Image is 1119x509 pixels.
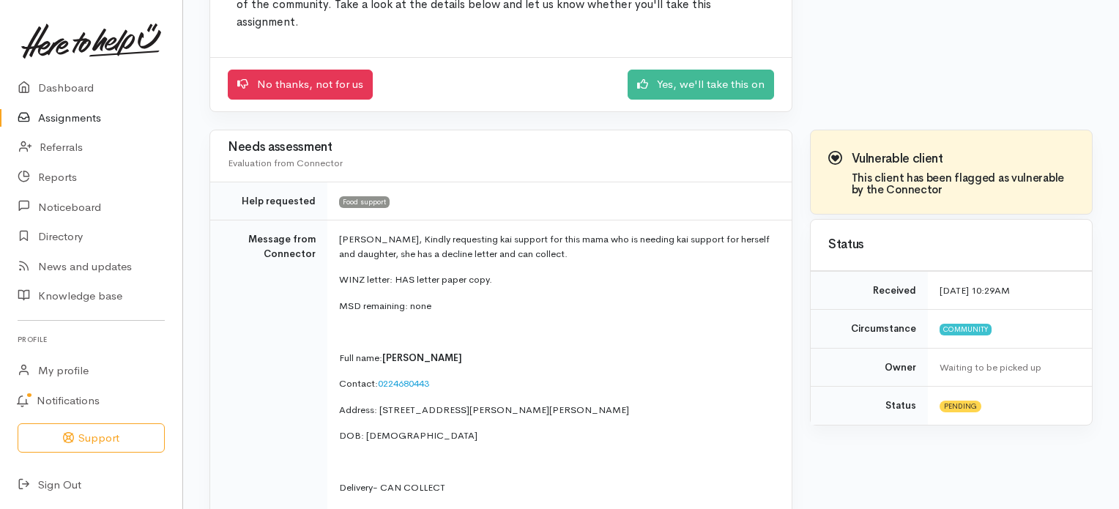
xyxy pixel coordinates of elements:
p: Delivery- CAN COLLECT [339,480,774,495]
span: Evaluation from Connector [228,157,343,169]
a: 0224680443 [378,377,429,390]
span: Pending [940,401,981,412]
td: Status [811,387,928,425]
p: WINZ letter: HAS letter paper copy. [339,272,774,287]
td: Help requested [210,182,327,220]
td: Owner [811,348,928,387]
button: Support [18,423,165,453]
div: Waiting to be picked up [940,360,1074,375]
span: Food support [339,196,390,208]
time: [DATE] 10:29AM [940,284,1010,297]
p: Full name: [339,351,774,365]
h3: Needs assessment [228,141,774,155]
h6: Profile [18,330,165,349]
p: MSD remaining: none [339,299,774,313]
span: Community [940,324,992,335]
h4: This client has been flagged as vulnerable by the Connector [852,172,1074,196]
p: DOB: [DEMOGRAPHIC_DATA] [339,428,774,443]
h3: Vulnerable client [852,152,1074,166]
a: No thanks, not for us [228,70,373,100]
h3: Status [828,238,1074,252]
p: Contact: [339,376,774,391]
p: Address: [STREET_ADDRESS][PERSON_NAME][PERSON_NAME] [339,403,774,417]
td: Received [811,271,928,310]
p: [PERSON_NAME], Kindly requesting kai support for this mama who is needing kai support for herself... [339,232,774,261]
span: [PERSON_NAME] [382,352,462,364]
td: Circumstance [811,310,928,349]
a: Yes, we'll take this on [628,70,774,100]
